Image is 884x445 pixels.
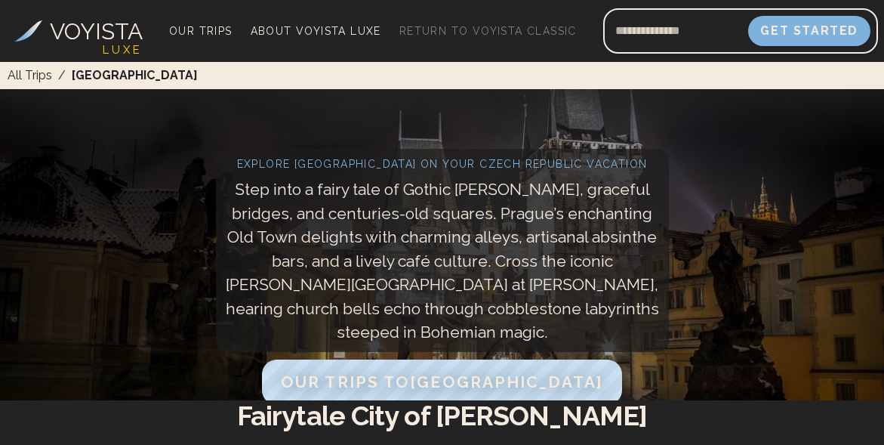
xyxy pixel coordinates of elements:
[251,25,381,37] span: About Voyista Luxe
[223,178,661,345] p: Step into a fairy tale of Gothic [PERSON_NAME], graceful bridges, and centuries-old squares. Prag...
[14,20,42,42] img: Voyista Logo
[8,66,52,85] a: All Trips
[245,20,387,42] a: About Voyista Luxe
[50,14,143,48] h3: VOYISTA
[103,42,140,59] h4: L U X E
[58,66,66,85] span: /
[281,372,603,391] span: Our Trips to [GEOGRAPHIC_DATA]
[262,360,622,405] button: Our Trips to[GEOGRAPHIC_DATA]
[399,25,577,37] span: Return to Voyista Classic
[223,156,661,172] h2: Explore [GEOGRAPHIC_DATA] on your Czech Republic vacation
[603,13,748,49] input: Email address
[14,14,143,48] a: VOYISTA
[748,16,870,46] button: Get Started
[262,376,622,391] a: Our Trips to[GEOGRAPHIC_DATA]
[24,400,860,431] h2: Fairytale City of [PERSON_NAME]
[169,25,233,37] span: Our Trips
[72,66,198,85] span: [GEOGRAPHIC_DATA]
[163,20,239,42] a: Our Trips
[393,20,583,42] a: Return to Voyista Classic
